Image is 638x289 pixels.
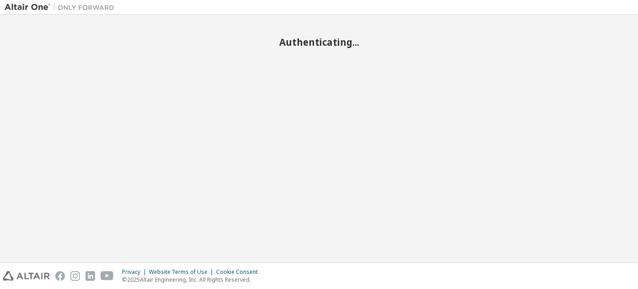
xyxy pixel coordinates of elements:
[122,268,149,276] div: Privacy
[149,268,216,276] div: Website Terms of Use
[85,271,95,281] img: linkedin.svg
[5,36,633,48] h2: Authenticating...
[70,271,80,281] img: instagram.svg
[101,271,114,281] img: youtube.svg
[55,271,65,281] img: facebook.svg
[5,3,119,12] img: Altair One
[122,276,263,284] p: © 2025 Altair Engineering, Inc. All Rights Reserved.
[216,268,263,276] div: Cookie Consent
[3,271,50,281] img: altair_logo.svg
